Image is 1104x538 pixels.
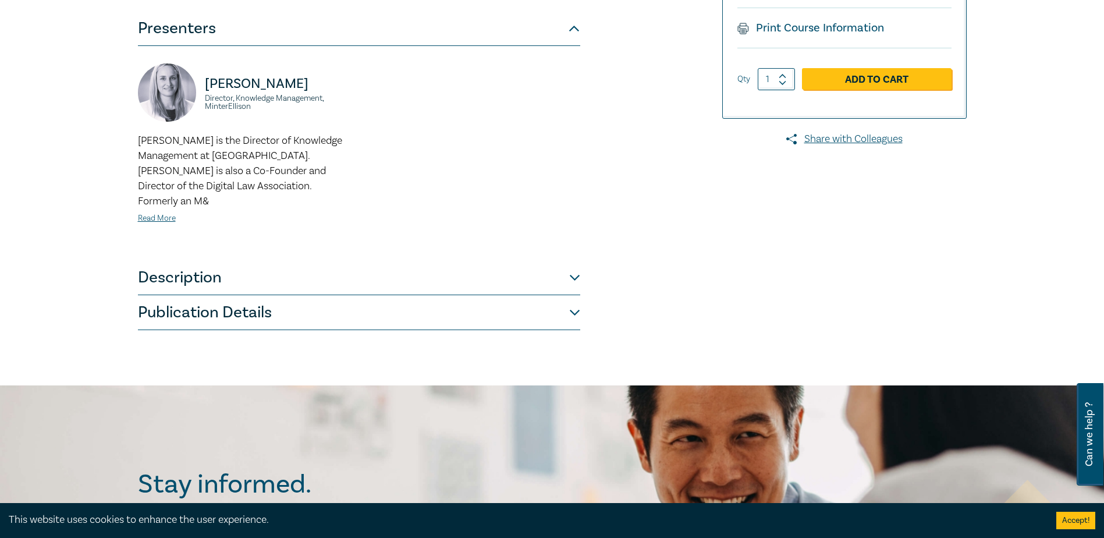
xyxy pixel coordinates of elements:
[138,134,342,208] span: [PERSON_NAME] is the Director of Knowledge Management at [GEOGRAPHIC_DATA]. [PERSON_NAME] is also...
[1084,390,1095,479] span: Can we help ?
[9,512,1039,528] div: This website uses cookies to enhance the user experience.
[138,63,196,122] img: https://s3.ap-southeast-2.amazonaws.com/leo-cussen-store-production-content/Contacts/Sarah%20Jaco...
[138,260,580,295] button: Description
[205,94,352,111] small: Director, Knowledge Management, MinterEllison
[802,68,952,90] a: Add to Cart
[138,469,413,500] h2: Stay informed.
[1056,512,1095,529] button: Accept cookies
[722,132,967,147] a: Share with Colleagues
[737,20,885,36] a: Print Course Information
[737,73,750,86] label: Qty
[205,75,352,93] p: [PERSON_NAME]
[138,11,580,46] button: Presenters
[138,295,580,330] button: Publication Details
[138,213,176,224] a: Read More
[758,68,795,90] input: 1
